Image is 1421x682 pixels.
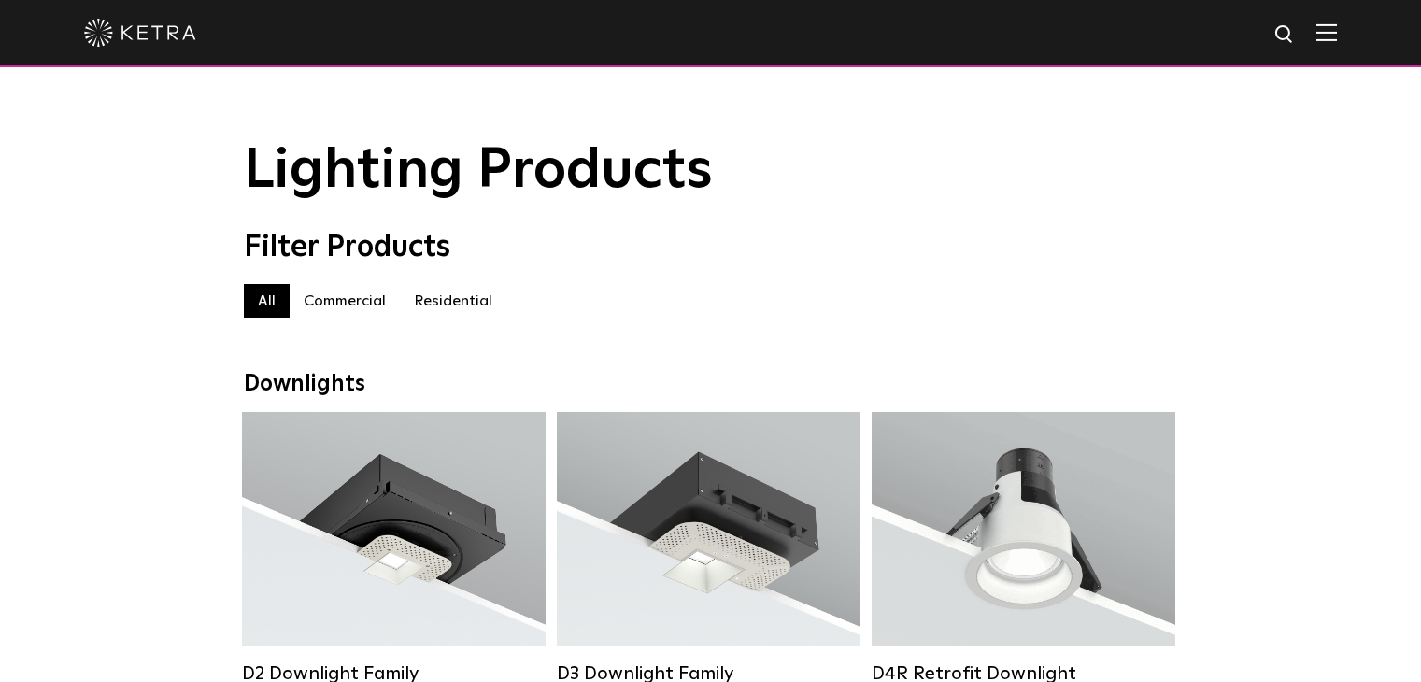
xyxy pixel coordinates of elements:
[244,230,1178,265] div: Filter Products
[84,19,196,47] img: ketra-logo-2019-white
[244,284,290,318] label: All
[1273,23,1297,47] img: search icon
[244,143,713,199] span: Lighting Products
[400,284,506,318] label: Residential
[244,371,1178,398] div: Downlights
[290,284,400,318] label: Commercial
[1316,23,1337,41] img: Hamburger%20Nav.svg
